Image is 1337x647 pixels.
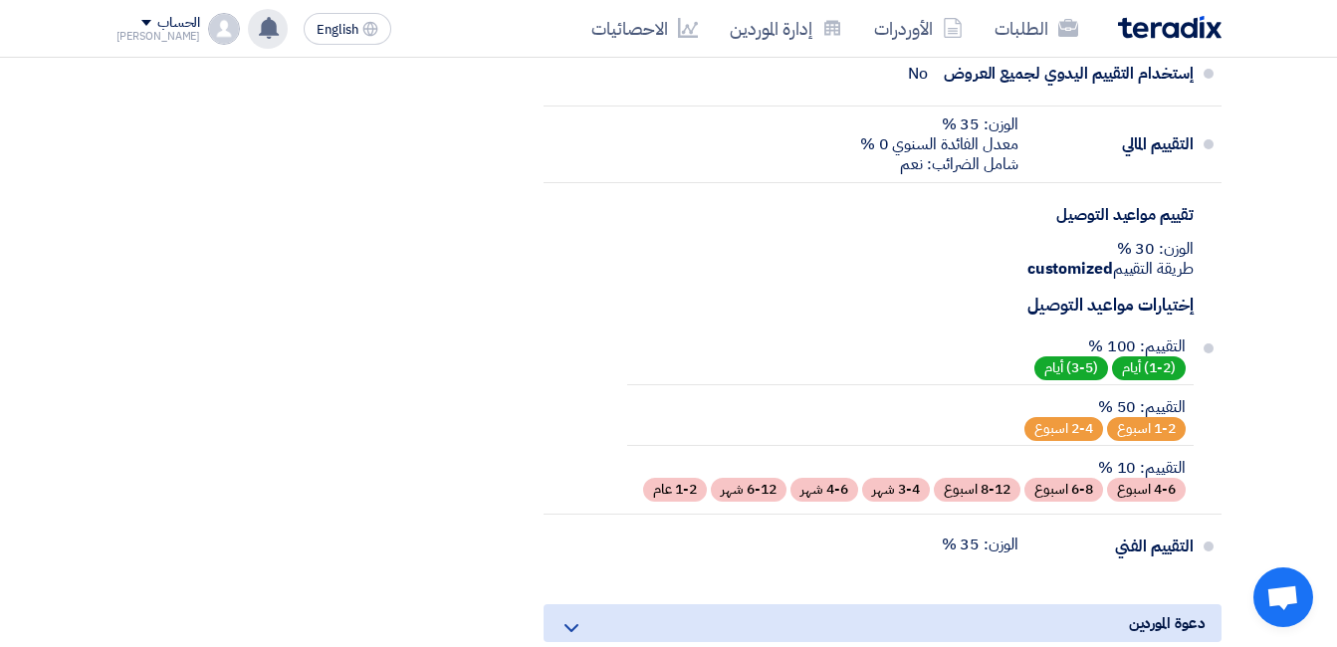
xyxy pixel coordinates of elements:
div: الحساب [157,15,200,32]
div: شامل الضرائب: نعم [860,154,1018,174]
div: معدل الفائدة السنوي 0 % [860,134,1018,154]
span: دعوة الموردين [1129,612,1206,634]
a: Open chat [1253,567,1313,627]
span: 6-8 اسبوع [1024,478,1103,502]
span: 3-4 شهر [862,478,930,502]
span: 1-2 اسبوع [1107,417,1186,441]
a: الأوردرات [858,5,979,52]
div: التقييم: 100 % [1034,336,1186,356]
span: 8-12 اسبوع [934,478,1020,502]
button: English [304,13,391,45]
h6: إختيارات مواعيد التوصيل [627,295,1193,317]
div: التقييم: 50 % [1024,397,1186,417]
div: تقييم مواعيد التوصيل [1034,191,1194,239]
div: الوزن: 35 % [942,535,1018,554]
div: التقييم الفني [1034,523,1194,570]
div: التقييم المالي [1034,120,1194,168]
a: إدارة الموردين [714,5,858,52]
img: profile_test.png [208,13,240,45]
div: [PERSON_NAME] [116,31,201,42]
div: No [908,64,928,84]
span: 4-6 شهر [790,478,858,502]
div: الوزن: 30 % [627,239,1193,259]
span: 6-12 شهر [711,478,786,502]
div: إستخدام التقييم اليدوي لجميع العروض [944,50,1194,98]
span: English [317,23,358,37]
div: طريقة التقييم [627,259,1193,279]
span: 2-4 اسبوع [1024,417,1103,441]
img: Teradix logo [1118,16,1222,39]
span: (3-5) أيام [1034,356,1108,380]
b: customized [1027,257,1113,281]
span: 1-2 عام [643,478,707,502]
div: التقييم: 10 % [643,458,1185,478]
span: (1-2) أيام [1112,356,1186,380]
a: الطلبات [979,5,1094,52]
div: الوزن: 35 % [860,114,1018,134]
a: الاحصائيات [575,5,714,52]
span: 4-6 اسبوع [1107,478,1186,502]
